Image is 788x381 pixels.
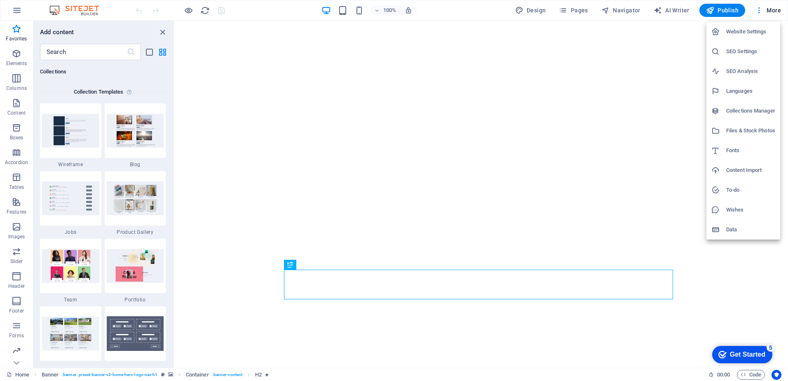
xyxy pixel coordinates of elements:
div: 5 [61,2,69,10]
h6: SEO Settings [726,47,775,56]
h6: To-do [726,185,775,195]
h6: Collections Manager [726,106,775,116]
h6: Languages [726,86,775,96]
h6: Wishes [726,205,775,215]
h6: Website Settings [726,27,775,37]
div: Get Started [24,9,60,16]
h6: Data [726,225,775,235]
h6: Files & Stock Photos [726,126,775,136]
div: Get Started 5 items remaining, 0% complete [7,4,67,21]
h6: SEO Analysis [726,66,775,76]
h6: Content Import [726,165,775,175]
h6: Fonts [726,146,775,155]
